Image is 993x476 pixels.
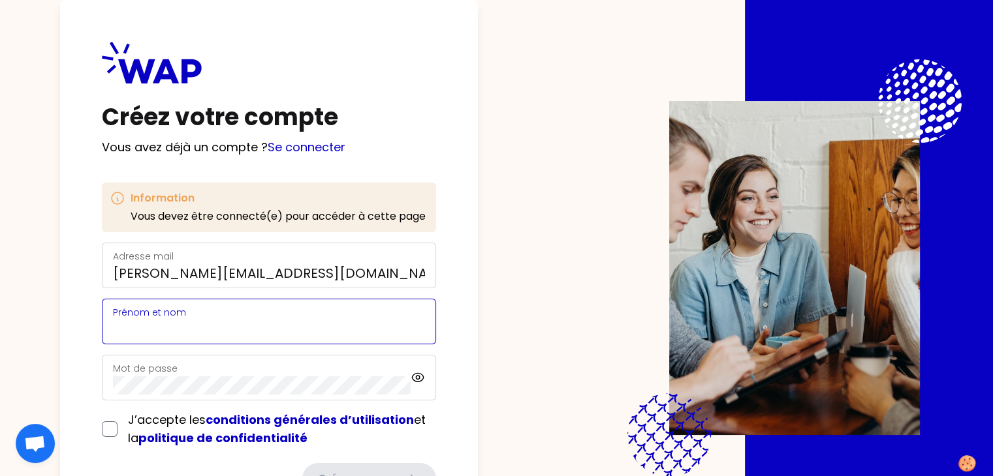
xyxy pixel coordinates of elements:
h3: Information [131,190,426,206]
p: Vous avez déjà un compte ? [102,138,436,156]
a: conditions générales d’utilisation [206,411,414,428]
a: politique de confidentialité [138,430,307,446]
span: J’accepte les et la [128,411,426,446]
div: Ouvrir le chat [16,424,55,463]
img: Description [669,101,920,435]
label: Prénom et nom [113,306,186,319]
label: Adresse mail [113,250,174,263]
h1: Créez votre compte [102,104,436,130]
p: Vous devez être connecté(e) pour accéder à cette page [131,209,426,224]
a: Se connecter [268,139,345,155]
label: Mot de passe [113,362,178,375]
